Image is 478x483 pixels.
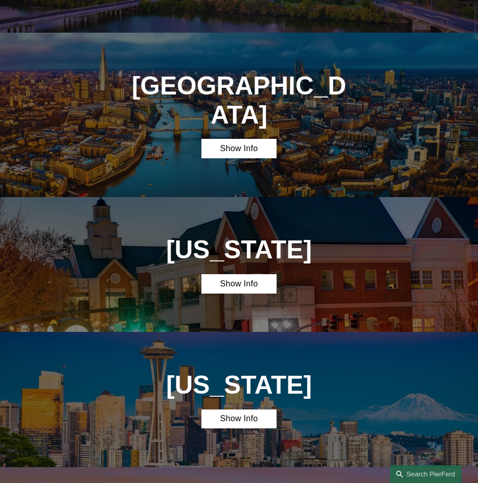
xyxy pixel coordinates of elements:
[201,409,276,429] a: Show Info
[390,465,462,483] a: Search this site
[127,235,351,264] h1: [US_STATE]
[164,371,314,400] h1: [US_STATE]
[201,274,276,294] a: Show Info
[201,139,276,158] a: Show Info
[127,71,351,130] h1: [GEOGRAPHIC_DATA]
